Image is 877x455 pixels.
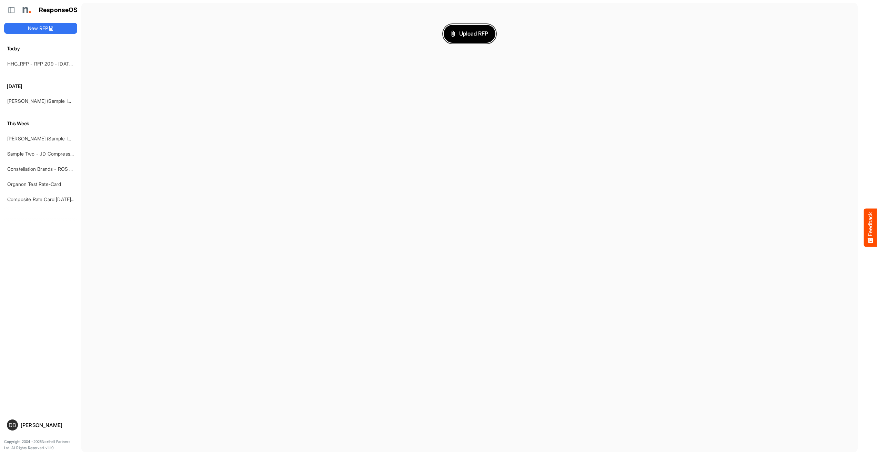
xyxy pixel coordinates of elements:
span: I have an idea [30,119,67,125]
span: What kind of feedback do you have? [21,83,103,89]
a: Constellation Brands - ROS prices [7,166,83,172]
span: Tell us what you think [31,44,93,52]
h6: [DATE] [4,82,77,90]
h6: Today [4,45,77,52]
a: Contact us [69,54,93,60]
button: New RFP [4,23,77,34]
span: Upload RFP [451,29,488,38]
h6: This Week [4,120,77,127]
div: [PERSON_NAME] [21,423,74,428]
button: Feedback [864,208,877,247]
a: Composite Rate Card [DATE]_smaller [7,196,89,202]
button: Upload RFP [444,25,495,43]
a: [PERSON_NAME] (Sample Import) [DATE] - Flyer [7,136,114,141]
span: Like something or not? [30,101,89,108]
a: Organon Test Rate-Card [7,181,61,187]
p: Copyright 2004 - 2025 Northell Partners Ltd. All Rights Reserved. v 1.1.0 [4,439,77,451]
img: Northell [19,3,33,17]
a: HHG_RFP - RFP 209 - [DATE] - ROS TEST [7,61,102,67]
a: Sample Two - JD Compressed 2 [7,151,80,157]
a: [PERSON_NAME] (Sample Import) [DATE] - Flyer - Short [7,98,131,104]
h1: ResponseOS [39,7,78,14]
span: DB [9,422,16,428]
span:  [51,14,71,31]
span: Want to discuss? [31,54,69,60]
